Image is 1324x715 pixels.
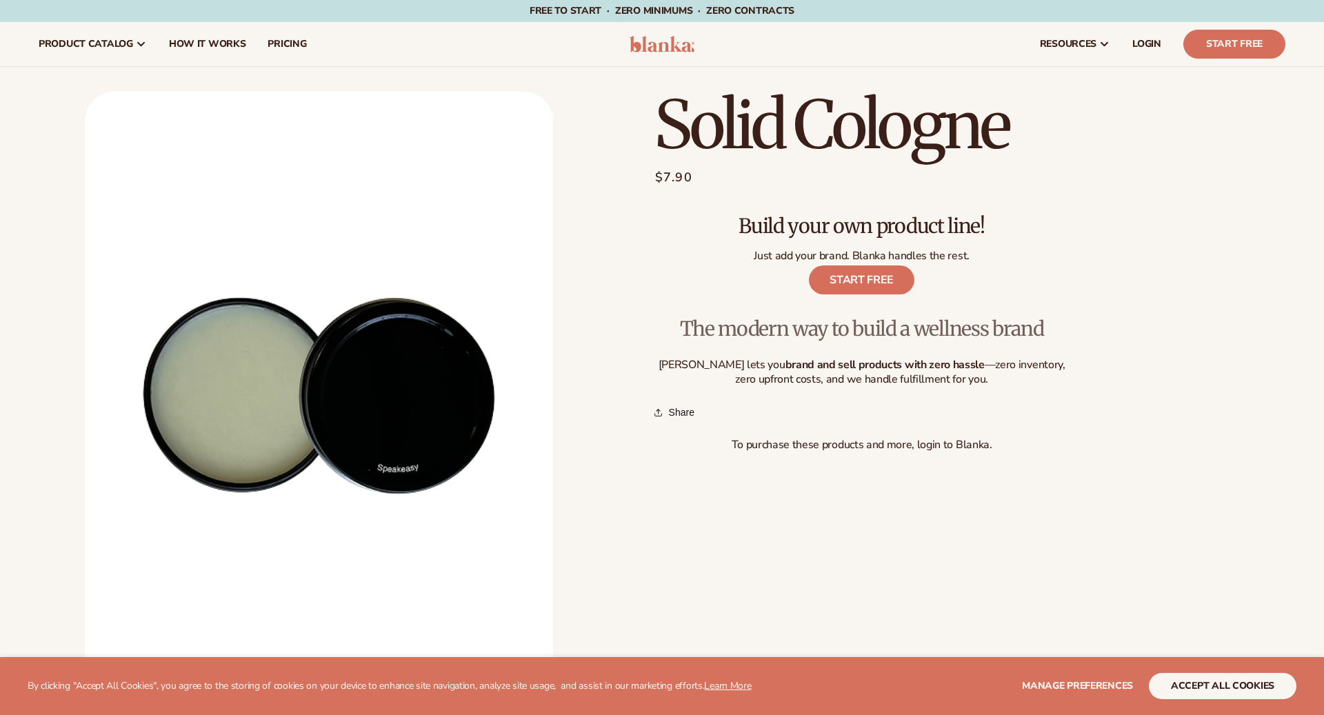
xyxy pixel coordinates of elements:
button: Manage preferences [1022,673,1133,699]
button: Share [655,397,699,427]
a: resources [1029,22,1121,66]
h1: Solid Cologne [655,92,1069,158]
a: pricing [257,22,317,66]
p: [PERSON_NAME] lets you —zero inventory, zero upfront costs, and we handle fulfillment for you. [655,358,1069,387]
p: By clicking "Accept All Cookies", you agree to the storing of cookies on your device to enhance s... [28,681,752,692]
button: accept all cookies [1149,673,1296,699]
p: To purchase these products and more, login to Blanka. [655,438,1069,452]
span: LOGIN [1132,39,1161,50]
a: Start Free [1183,30,1285,59]
a: START FREE [809,265,914,294]
span: pricing [268,39,306,50]
span: product catalog [39,39,133,50]
p: Build your own product line! [655,201,1069,239]
strong: brand and sell products with zero hassle [785,357,985,372]
span: How It Works [169,39,246,50]
p: The modern way to build a wellness brand [655,298,1069,348]
a: product catalog [28,22,158,66]
img: logo [630,36,695,52]
span: Manage preferences [1022,679,1133,692]
a: Learn More [704,679,751,692]
span: resources [1040,39,1096,50]
span: $7.90 [655,168,693,187]
a: How It Works [158,22,257,66]
span: Free to start · ZERO minimums · ZERO contracts [530,4,794,17]
p: Just add your brand. Blanka handles the rest. [655,249,1069,263]
a: LOGIN [1121,22,1172,66]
